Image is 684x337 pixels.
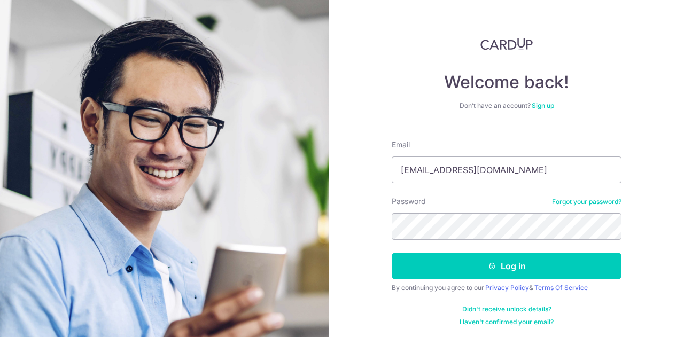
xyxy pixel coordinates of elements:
label: Password [392,196,426,207]
a: Privacy Policy [485,284,529,292]
div: By continuing you agree to our & [392,284,621,292]
a: Terms Of Service [534,284,588,292]
img: CardUp Logo [480,37,533,50]
a: Sign up [532,101,554,109]
a: Haven't confirmed your email? [460,318,554,326]
a: Forgot your password? [552,198,621,206]
h4: Welcome back! [392,72,621,93]
input: Enter your Email [392,156,621,183]
button: Log in [392,253,621,279]
label: Email [392,139,410,150]
a: Didn't receive unlock details? [462,305,551,314]
div: Don’t have an account? [392,101,621,110]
